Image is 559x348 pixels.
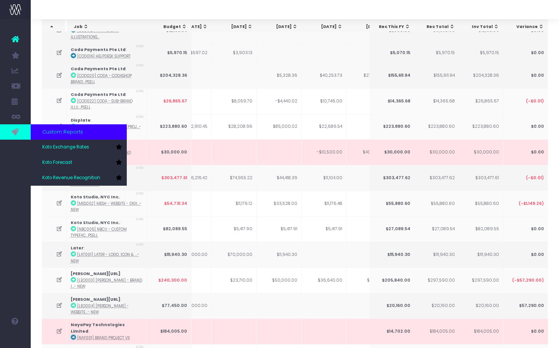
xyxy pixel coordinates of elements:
strong: Koto Studio, NYC Inc. [71,194,119,200]
th: Rec Total: activate to sort column ascending [414,20,459,34]
div: Variance [510,24,544,30]
td: $111,940.30 [458,242,503,267]
span: USD [136,114,144,120]
td: : [67,43,146,63]
td: $0.00 [503,216,548,242]
div: [DATE] [264,24,298,30]
td: $155,611.94 [414,63,459,88]
img: images/default_profile_image.png [10,333,21,344]
span: USD [136,191,144,196]
span: USD [136,165,144,171]
th: Sep 25: activate to sort column ascending [302,20,347,34]
td: : [67,242,146,267]
td: $30,000.00 [146,139,191,165]
td: $85,000.02 [257,114,302,140]
td: $14,702.00 [369,318,414,344]
td: $111,940.30 [414,242,459,267]
div: [DATE] [354,24,388,30]
td: : [67,216,146,242]
td: $40,500.00 [347,139,391,165]
th: Aug 25: activate to sort column ascending [257,20,302,34]
span: USD [136,63,144,68]
td: $26,865.67 [146,88,191,114]
abbr: [COD020] Coda - Codashop Brand - Brand - Upsell [71,73,132,84]
abbr: [LEO003] Leonardo.ai - Brand Identity - Brand - New [71,278,142,289]
abbr: [COD016] Helpdesk Support [77,54,131,59]
div: [DATE] [309,24,343,30]
strong: Coda Payments Pte Ltd [71,47,126,53]
td: $20,160.00 [414,293,459,319]
td: $20,160.00 [369,293,414,319]
td: $303,477.62 [369,165,414,191]
span: Koto Exchange Rates [42,144,89,151]
td: $155,611.94 [369,63,414,88]
td: $204,328.36 [146,63,191,88]
td: $8,059.70 [212,88,257,114]
td: $0.00 [503,318,548,344]
th: Job: activate to sort column ascending [67,20,149,34]
div: Rec This FY [377,24,410,30]
td: $303,477.61 [458,165,503,191]
td: $111,940.30 [146,242,191,267]
td: : [67,191,146,216]
strong: Coda Payments Pte Ltd [71,92,126,97]
td: $0.00 [503,114,548,140]
strong: Later [71,245,84,251]
strong: Coda Payments Pte Ltd [71,66,126,72]
td: $27,089.54 [369,216,414,242]
td: $5,417.91 [257,216,302,242]
td: $33,528.00 [257,191,302,216]
a: Koto Exchange Rates [31,140,127,155]
td: $184,005.00 [414,318,459,344]
td: $11,104.00 [302,165,347,191]
th: Rec This FY: activate to sort column ascending [370,20,415,34]
span: Koto Revenue Recognition [42,175,100,181]
td: $26,865.67 [458,88,503,114]
abbr: [NBC005] NBCU - Custom Typeface - Brand - Upsell [71,227,127,238]
td: $5,970.15 [146,43,191,63]
td: $204,328.36 [458,63,503,88]
td: $223,880.60 [414,114,459,140]
span: (-$0.01) [526,98,544,104]
strong: [PERSON_NAME][URL] [71,271,120,277]
div: Rec Total [421,24,455,30]
td: $223,880.60 [458,114,503,140]
td: : [67,318,146,344]
td: $23,710.00 [212,267,257,293]
td: $0.00 [503,139,548,165]
span: Custom Reports [42,128,83,136]
td: $27,089.54 [414,216,459,242]
th: Variance: activate to sort column ascending [503,20,548,34]
th: Jul 25: activate to sort column ascending [212,20,257,34]
td: $57,290.00 [503,293,548,319]
td: $5,970.15 [458,43,503,63]
span: (-$57,290.00) [512,277,544,284]
td: $111,940.30 [369,242,414,267]
span: USD [136,242,144,247]
td: $11,176.48 [302,191,347,216]
td: $44,418.39 [257,165,302,191]
td: $0.00 [503,242,548,267]
td: $14,365.68 [369,88,414,114]
td: $5,417.91 [302,216,347,242]
td: $55,880.60 [414,191,459,216]
td: $82,089.55 [146,216,191,242]
td: : [67,88,146,114]
td: $184,005.00 [458,318,503,344]
td: $50,000.00 [257,267,302,293]
a: Koto Forecast [31,155,127,170]
td: $11,176.12 [212,191,257,216]
abbr: [NAY001] Brand Project V3 [77,335,130,340]
td: $30,000.00 [458,139,503,165]
td: $10,746.00 [302,88,347,114]
span: (-$0.01) [526,175,544,181]
td: $28,208.96 [212,114,257,140]
td: $30,000.00 [369,139,414,165]
td: $223,880.60 [369,114,414,140]
td: : [67,293,146,319]
div: Budget [153,24,187,30]
td: $240,300.00 [146,267,191,293]
th: Oct 25: activate to sort column ascending [347,20,392,34]
td: $30,000.00 [414,139,459,165]
span: USD [136,89,144,94]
